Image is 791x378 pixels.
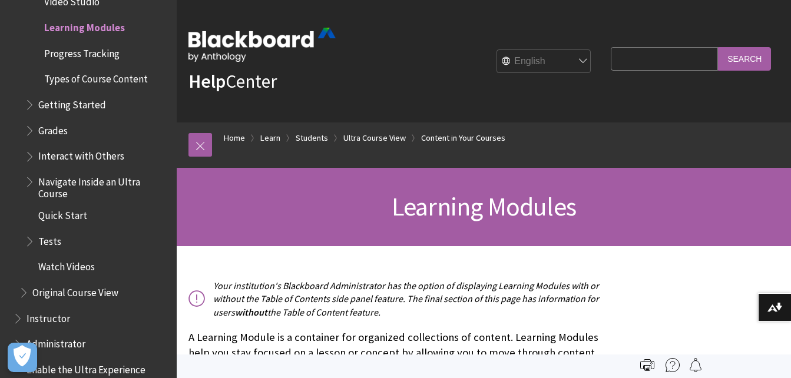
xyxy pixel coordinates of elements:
span: Grades [38,121,68,137]
span: Quick Start [38,205,87,221]
span: without [235,306,267,318]
span: Administrator [27,334,85,350]
span: Learning Modules [44,18,125,34]
p: Your institution's Blackboard Administrator has the option of displaying Learning Modules with or... [188,279,605,319]
span: Enable the Ultra Experience [27,360,145,376]
a: Home [224,131,245,145]
button: Open Preferences [8,343,37,372]
span: Original Course View [32,283,118,299]
span: Navigate Inside an Ultra Course [38,172,168,200]
a: Content in Your Courses [421,131,505,145]
img: Blackboard by Anthology [188,28,336,62]
span: Watch Videos [38,257,95,273]
a: Ultra Course View [343,131,406,145]
a: Students [296,131,328,145]
img: Follow this page [689,358,703,372]
a: Learn [260,131,280,145]
span: Tests [38,231,61,247]
span: Getting Started [38,95,106,111]
span: Instructor [27,309,70,324]
a: HelpCenter [188,69,277,93]
select: Site Language Selector [497,50,591,74]
img: More help [666,358,680,372]
span: Types of Course Content [44,69,148,85]
input: Search [718,47,771,70]
span: Learning Modules [392,190,576,223]
img: Print [640,358,654,372]
span: Interact with Others [38,147,124,163]
span: Progress Tracking [44,44,120,59]
strong: Help [188,69,226,93]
